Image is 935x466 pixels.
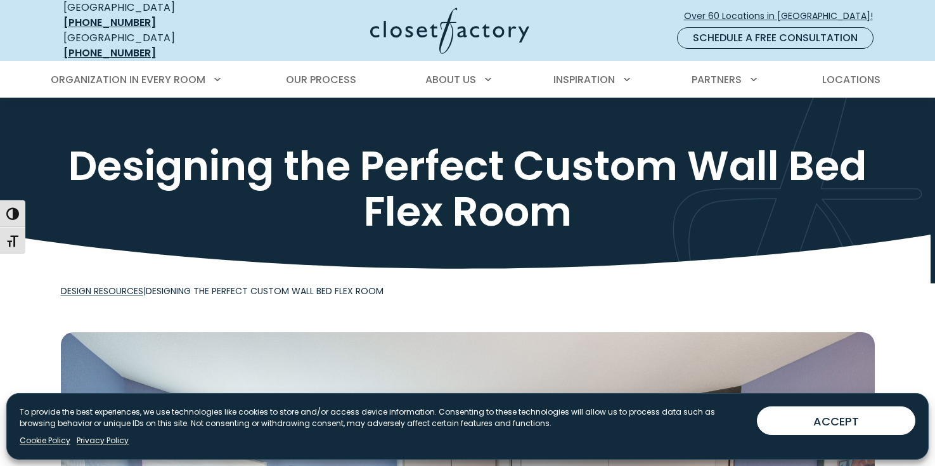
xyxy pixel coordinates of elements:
h1: Designing the Perfect Custom Wall Bed Flex Room [61,143,875,235]
span: About Us [425,72,476,87]
a: Over 60 Locations in [GEOGRAPHIC_DATA]! [683,5,884,27]
a: Privacy Policy [77,435,129,446]
div: [GEOGRAPHIC_DATA] [63,30,247,61]
a: [PHONE_NUMBER] [63,15,156,30]
a: Design Resources [61,285,143,297]
span: Designing the Perfect Custom Wall Bed Flex Room [146,285,384,297]
span: Locations [822,72,880,87]
span: Organization in Every Room [51,72,205,87]
span: Our Process [286,72,356,87]
span: Over 60 Locations in [GEOGRAPHIC_DATA]! [684,10,883,23]
img: Closet Factory Logo [370,8,529,54]
nav: Primary Menu [42,62,894,98]
p: To provide the best experiences, we use technologies like cookies to store and/or access device i... [20,406,747,429]
span: | [61,285,384,297]
span: Inspiration [553,72,615,87]
a: Schedule a Free Consultation [677,27,874,49]
button: ACCEPT [757,406,915,435]
a: [PHONE_NUMBER] [63,46,156,60]
a: Cookie Policy [20,435,70,446]
span: Partners [692,72,742,87]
